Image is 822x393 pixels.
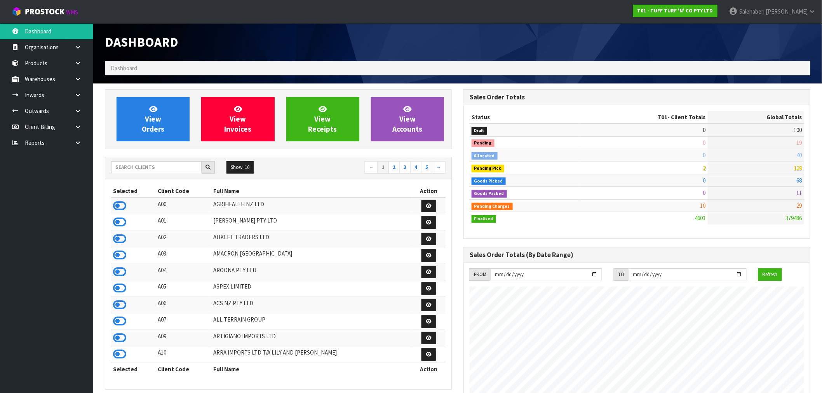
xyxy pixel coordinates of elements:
[703,164,706,172] span: 2
[472,177,506,185] span: Goods Picked
[472,165,504,172] span: Pending Pick
[410,161,421,174] a: 4
[797,189,802,196] span: 11
[211,231,412,247] td: AUKLET TRADERS LTD
[708,111,804,123] th: Global Totals
[703,139,706,146] span: 0
[472,215,496,223] span: Finalised
[470,94,804,101] h3: Sales Order Totals
[794,164,802,172] span: 129
[580,111,708,123] th: - Client Totals
[703,151,706,159] span: 0
[797,177,802,184] span: 68
[658,113,668,121] span: T01
[378,161,389,174] a: 1
[786,214,802,222] span: 379486
[111,64,137,72] span: Dashboard
[111,363,156,375] th: Selected
[111,185,156,197] th: Selected
[794,126,802,134] span: 100
[412,363,446,375] th: Action
[364,161,378,174] a: ←
[156,231,211,247] td: A02
[703,189,706,196] span: 0
[392,104,422,134] span: View Accounts
[156,330,211,346] td: A09
[156,264,211,280] td: A04
[211,214,412,231] td: [PERSON_NAME] PTY LTD
[703,126,706,134] span: 0
[211,198,412,214] td: AGRIHEALTH NZ LTD
[614,268,628,281] div: TO
[156,346,211,363] td: A10
[797,202,802,209] span: 29
[12,7,21,16] img: cube-alt.png
[211,264,412,280] td: AROONA PTY LTD
[637,7,713,14] strong: T01 - TUFF TURF 'N' CO PTY LTD
[66,9,78,16] small: WMS
[156,297,211,313] td: A06
[211,297,412,313] td: ACS NZ PTY LTD
[211,247,412,264] td: AMACRON [GEOGRAPHIC_DATA]
[758,268,782,281] button: Refresh
[472,127,487,135] span: Draft
[211,185,412,197] th: Full Name
[156,198,211,214] td: A00
[308,104,337,134] span: View Receipts
[421,161,432,174] a: 5
[470,268,490,281] div: FROM
[703,177,706,184] span: 0
[284,161,446,175] nav: Page navigation
[470,251,804,259] h3: Sales Order Totals (By Date Range)
[156,185,211,197] th: Client Code
[371,97,444,141] a: ViewAccounts
[201,97,274,141] a: ViewInvoices
[695,214,706,222] span: 4603
[211,330,412,346] td: ARTIGIANO IMPORTS LTD
[111,161,202,173] input: Search clients
[472,139,495,147] span: Pending
[412,185,446,197] th: Action
[211,280,412,297] td: ASPEX LIMITED
[224,104,251,134] span: View Invoices
[472,152,498,160] span: Allocated
[156,247,211,264] td: A03
[25,7,64,17] span: ProStock
[142,104,164,134] span: View Orders
[472,190,507,198] span: Goods Packed
[472,203,513,210] span: Pending Charges
[226,161,254,174] button: Show: 10
[117,97,190,141] a: ViewOrders
[156,313,211,330] td: A07
[700,202,706,209] span: 10
[766,8,808,15] span: [PERSON_NAME]
[797,139,802,146] span: 19
[797,151,802,159] span: 40
[156,280,211,297] td: A05
[211,313,412,330] td: ALL TERRAIN GROUP
[739,8,765,15] span: Salehaben
[286,97,359,141] a: ViewReceipts
[470,111,580,123] th: Status
[156,363,211,375] th: Client Code
[105,34,178,50] span: Dashboard
[388,161,400,174] a: 2
[432,161,446,174] a: →
[633,5,718,17] a: T01 - TUFF TURF 'N' CO PTY LTD
[211,346,412,363] td: ARRA IMPORTS LTD T/A LILY AND [PERSON_NAME]
[156,214,211,231] td: A01
[211,363,412,375] th: Full Name
[399,161,411,174] a: 3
